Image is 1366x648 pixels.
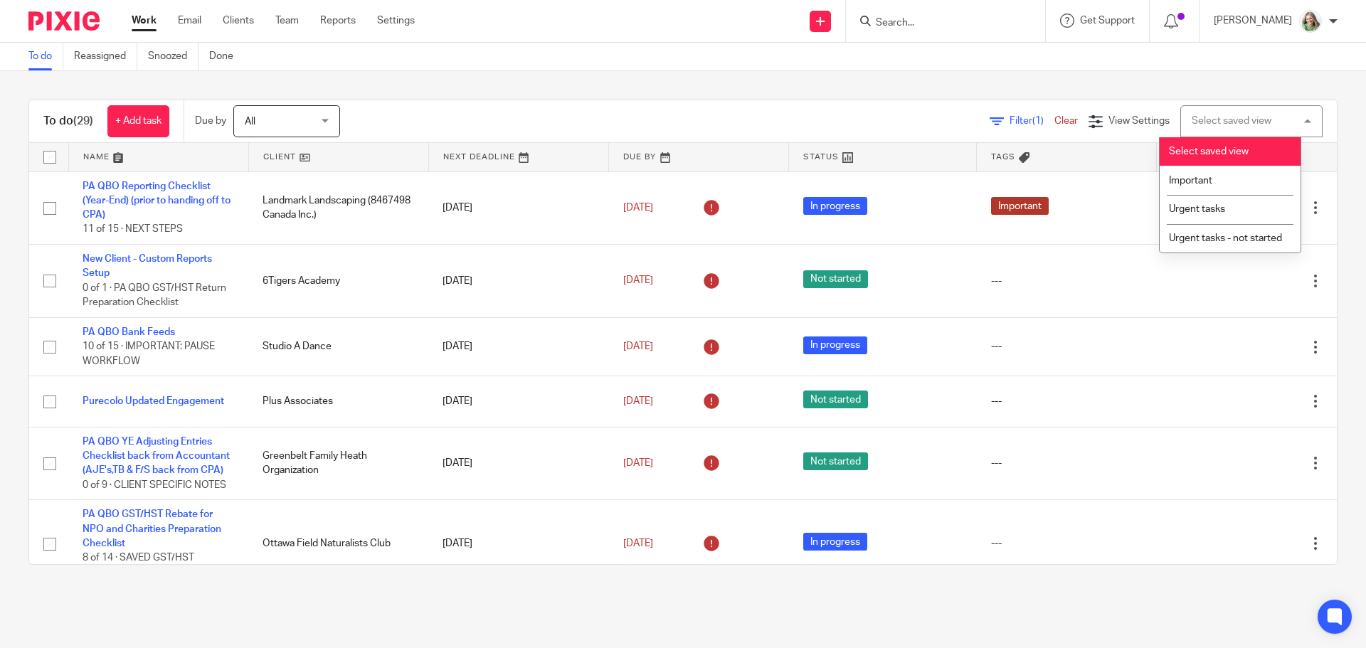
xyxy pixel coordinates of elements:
[195,114,226,128] p: Due by
[803,533,867,551] span: In progress
[83,327,175,337] a: PA QBO Bank Feeds
[991,536,1143,551] div: ---
[83,509,221,548] a: PA QBO GST/HST Rebate for NPO and Charities Preparation Checklist
[83,254,212,278] a: New Client - Custom Reports Setup
[83,181,231,221] a: PA QBO Reporting Checklist (Year-End) (prior to handing off to CPA)
[991,274,1143,288] div: ---
[623,276,653,286] span: [DATE]
[83,553,218,578] span: 8 of 14 · SAVED GST/HST REPORTS TO CLIENT FOLDER
[248,376,428,427] td: Plus Associates
[428,376,608,427] td: [DATE]
[428,245,608,318] td: [DATE]
[209,43,244,70] a: Done
[803,391,868,408] span: Not started
[1169,176,1212,186] span: Important
[991,394,1143,408] div: ---
[83,396,224,406] a: Purecolo Updated Engagement
[991,339,1143,354] div: ---
[245,117,255,127] span: All
[320,14,356,28] a: Reports
[275,14,299,28] a: Team
[1010,116,1054,126] span: Filter
[623,458,653,468] span: [DATE]
[803,336,867,354] span: In progress
[28,43,63,70] a: To do
[223,14,254,28] a: Clients
[248,171,428,245] td: Landmark Landscaping (8467498 Canada Inc.)
[43,114,93,129] h1: To do
[991,153,1015,161] span: Tags
[428,500,608,588] td: [DATE]
[248,427,428,500] td: Greenbelt Family Heath Organization
[428,427,608,500] td: [DATE]
[623,538,653,548] span: [DATE]
[83,225,183,235] span: 11 of 15 · NEXT STEPS
[1169,233,1282,243] span: Urgent tasks - not started
[248,245,428,318] td: 6Tigers Academy
[803,197,867,215] span: In progress
[1054,116,1078,126] a: Clear
[248,317,428,376] td: Studio A Dance
[623,396,653,406] span: [DATE]
[28,11,100,31] img: Pixie
[1108,116,1170,126] span: View Settings
[83,341,215,366] span: 10 of 15 · IMPORTANT: PAUSE WORKFLOW
[83,283,226,308] span: 0 of 1 · PA QBO GST/HST Return Preparation Checklist
[1299,10,1322,33] img: KC%20Photo.jpg
[803,270,868,288] span: Not started
[623,203,653,213] span: [DATE]
[73,115,93,127] span: (29)
[83,480,226,490] span: 0 of 9 · CLIENT SPECIFIC NOTES
[132,14,157,28] a: Work
[148,43,198,70] a: Snoozed
[428,171,608,245] td: [DATE]
[1080,16,1135,26] span: Get Support
[623,341,653,351] span: [DATE]
[107,105,169,137] a: + Add task
[178,14,201,28] a: Email
[83,437,230,476] a: PA QBO YE Adjusting Entries Checklist back from Accountant (AJE's,TB & F/S back from CPA)
[1214,14,1292,28] p: [PERSON_NAME]
[1169,204,1225,214] span: Urgent tasks
[803,452,868,470] span: Not started
[74,43,137,70] a: Reassigned
[991,456,1143,470] div: ---
[377,14,415,28] a: Settings
[428,317,608,376] td: [DATE]
[248,500,428,588] td: Ottawa Field Naturalists Club
[1032,116,1044,126] span: (1)
[874,17,1002,30] input: Search
[1192,116,1271,126] div: Select saved view
[991,197,1049,215] span: Important
[1169,147,1249,156] span: Select saved view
